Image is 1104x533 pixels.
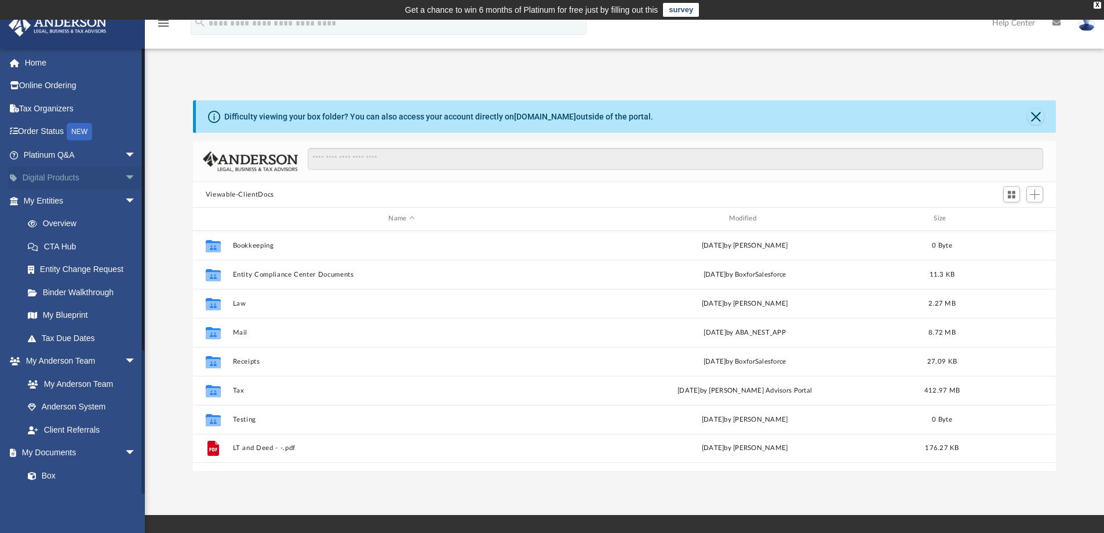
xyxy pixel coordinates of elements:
[16,304,148,327] a: My Blueprint
[8,441,148,465] a: My Documentsarrow_drop_down
[575,213,914,224] div: Modified
[125,189,148,213] span: arrow_drop_down
[125,166,148,190] span: arrow_drop_down
[927,358,957,364] span: 27.09 KB
[16,372,142,396] a: My Anderson Team
[16,212,154,235] a: Overview
[125,143,148,167] span: arrow_drop_down
[1078,14,1095,31] img: User Pic
[16,235,154,258] a: CTA Hub
[8,166,154,190] a: Digital Productsarrow_drop_down
[16,418,148,441] a: Client Referrals
[16,281,154,304] a: Binder Walkthrough
[16,327,154,350] a: Tax Due Dates
[232,242,570,249] button: Bookkeeping
[8,51,154,74] a: Home
[232,444,570,452] button: LT and Deed - -.pdf
[925,445,959,451] span: 176.27 KB
[929,271,954,277] span: 11.3 KB
[224,111,653,123] div: Difficulty viewing your box folder? You can also access your account directly on outside of the p...
[67,123,92,140] div: NEW
[206,190,274,200] button: Viewable-ClientDocs
[232,358,570,365] button: Receipts
[928,300,956,306] span: 2.27 MB
[156,22,170,30] a: menu
[308,148,1043,170] input: Search files and folders
[16,464,142,487] a: Box
[924,387,960,393] span: 412.97 MB
[405,3,658,17] div: Get a chance to win 6 months of Platinum for free just by filling out this
[575,414,913,425] div: [DATE] by [PERSON_NAME]
[928,329,956,335] span: 8.72 MB
[575,385,913,396] div: [DATE] by [PERSON_NAME] Advisors Portal
[575,443,913,454] div: [DATE] by [PERSON_NAME]
[8,143,154,166] a: Platinum Q&Aarrow_drop_down
[919,213,965,224] div: Size
[232,271,570,278] button: Entity Compliance Center Documents
[16,487,148,510] a: Meeting Minutes
[575,356,913,367] div: [DATE] by BoxforSalesforce
[575,240,913,251] div: [DATE] by [PERSON_NAME]
[1094,2,1101,9] div: close
[125,350,148,374] span: arrow_drop_down
[8,120,154,144] a: Order StatusNEW
[575,298,913,309] div: [DATE] by [PERSON_NAME]
[232,329,570,336] button: Mail
[156,16,170,30] i: menu
[575,327,913,338] div: [DATE] by ABA_NEST_APP
[232,213,570,224] div: Name
[198,213,227,224] div: id
[663,3,699,17] a: survey
[1003,186,1021,202] button: Switch to Grid View
[970,213,1051,224] div: id
[125,441,148,465] span: arrow_drop_down
[8,74,154,97] a: Online Ordering
[8,350,148,373] a: My Anderson Teamarrow_drop_down
[232,416,570,423] button: Testing
[514,112,576,121] a: [DOMAIN_NAME]
[194,16,206,28] i: search
[1026,186,1044,202] button: Add
[232,300,570,307] button: Law
[16,258,154,281] a: Entity Change Request
[8,97,154,120] a: Tax Organizers
[5,14,110,37] img: Anderson Advisors Platinum Portal
[575,269,913,280] div: [DATE] by BoxforSalesforce
[8,189,154,212] a: My Entitiesarrow_drop_down
[932,416,952,422] span: 0 Byte
[232,387,570,394] button: Tax
[193,231,1056,471] div: grid
[16,396,148,419] a: Anderson System
[1028,108,1044,125] button: Close
[932,242,952,248] span: 0 Byte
